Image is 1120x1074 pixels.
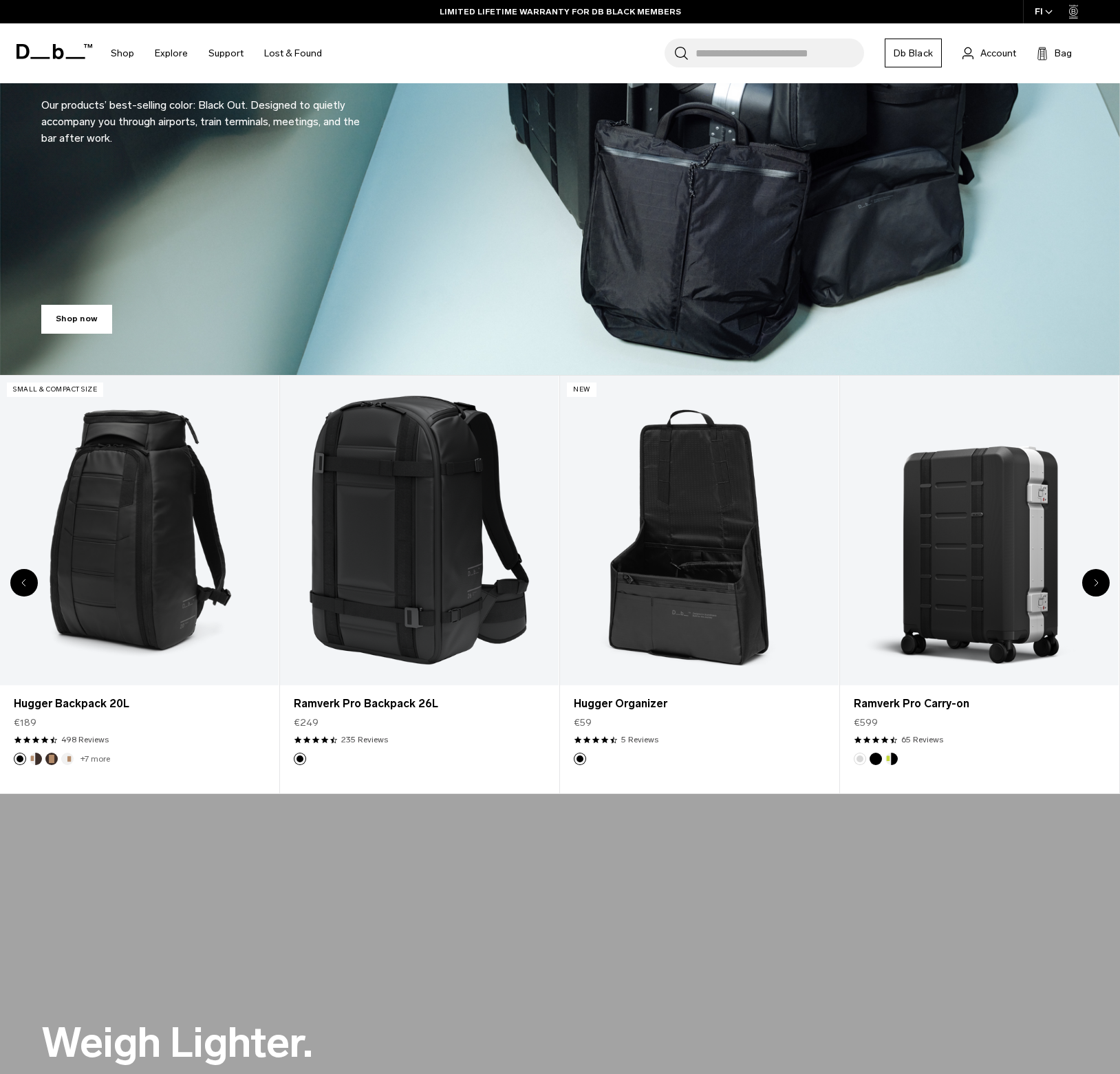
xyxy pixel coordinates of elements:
[1037,45,1072,61] button: Bag
[14,716,36,730] span: €189
[280,375,560,794] div: 8 / 20
[560,375,840,794] div: 9 / 20
[1055,46,1072,61] span: Bag
[100,23,332,83] nav: Main Navigation
[61,753,74,765] button: Oatmilk
[294,696,545,712] a: Ramverk Pro Backpack 26L
[885,753,898,765] button: Db x New Amsterdam Surf Association
[854,753,866,765] button: Silver
[14,696,265,712] a: Hugger Backpack 20L
[111,29,134,78] a: Shop
[41,1022,660,1064] h2: Weigh Lighter.
[80,754,110,764] a: +7 more
[41,305,112,334] a: Shop now
[574,753,586,765] button: Black Out
[560,376,839,685] a: Hugger Organizer
[264,29,322,78] a: Lost & Found
[294,716,319,730] span: €249
[294,753,306,765] button: Black Out
[854,696,1105,712] a: Ramverk Pro Carry-on
[574,696,825,712] a: Hugger Organizer
[7,383,103,397] p: Small & Compact Size
[341,733,388,746] a: 235 reviews
[574,716,592,730] span: €59
[621,733,658,746] a: 5 reviews
[962,45,1016,61] a: Account
[30,753,42,765] button: Cappuccino
[885,39,942,67] a: Db Black
[901,733,943,746] a: 65 reviews
[10,569,38,597] div: Previous slide
[41,80,371,147] p: Our products’ best-selling color: Black Out. Designed to quietly accompany you through airports, ...
[840,376,1119,685] a: Ramverk Pro Carry-on
[980,46,1016,61] span: Account
[1082,569,1110,597] div: Next slide
[280,376,559,685] a: Ramverk Pro Backpack 26L
[854,716,878,730] span: €599
[45,753,58,765] button: Espresso
[440,6,681,18] a: LIMITED LIFETIME WARRANTY FOR DB BLACK MEMBERS
[155,29,188,78] a: Explore
[840,375,1120,794] div: 10 / 20
[208,29,244,78] a: Support
[14,753,26,765] button: Black Out
[567,383,596,397] p: New
[61,733,109,746] a: 498 reviews
[870,753,882,765] button: Black Out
